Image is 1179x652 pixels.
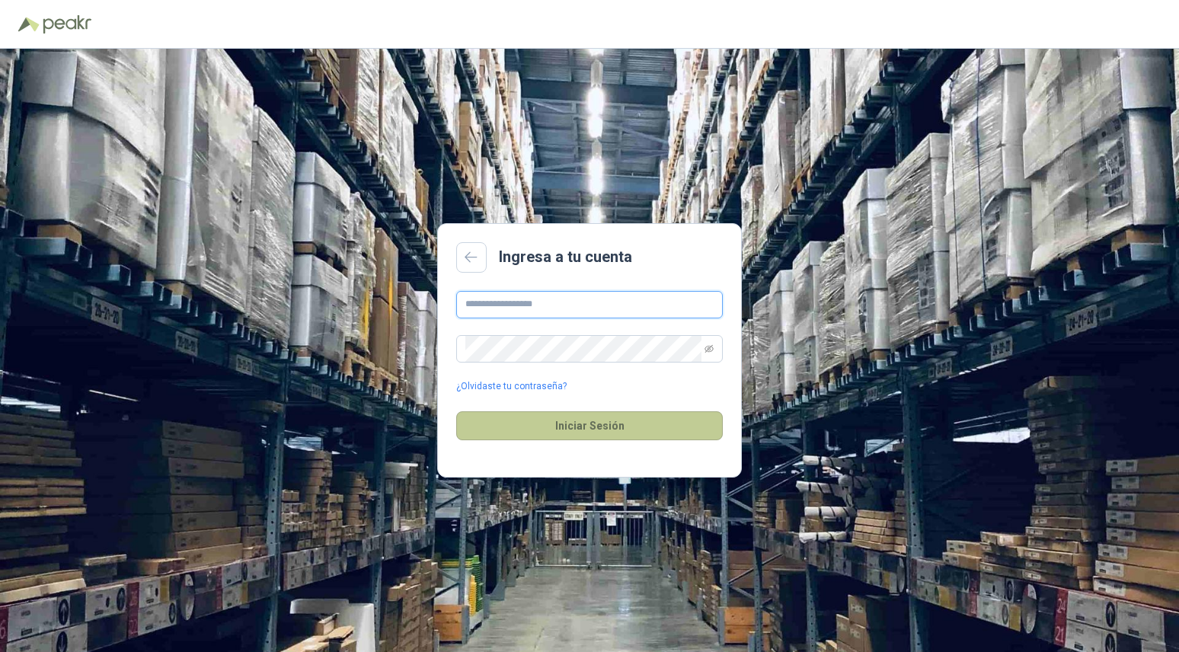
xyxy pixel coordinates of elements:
[499,245,632,269] h2: Ingresa a tu cuenta
[456,411,723,440] button: Iniciar Sesión
[705,344,714,353] span: eye-invisible
[43,15,91,34] img: Peakr
[456,379,567,394] a: ¿Olvidaste tu contraseña?
[18,17,40,32] img: Logo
